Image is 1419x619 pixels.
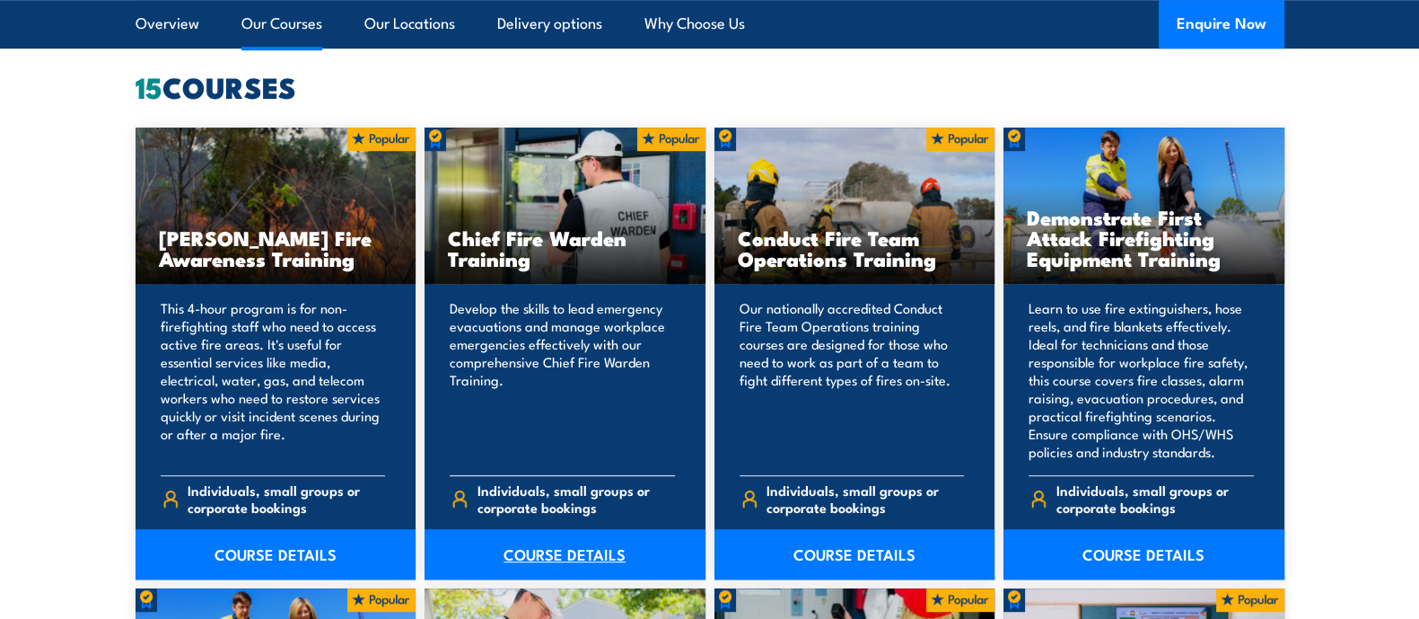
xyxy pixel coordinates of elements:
[766,482,964,516] span: Individuals, small groups or corporate bookings
[477,482,675,516] span: Individuals, small groups or corporate bookings
[1056,482,1254,516] span: Individuals, small groups or corporate bookings
[714,529,995,579] a: COURSE DETAILS
[1027,207,1261,269] h3: Demonstrate First Attack Firefighting Equipment Training
[188,482,385,516] span: Individuals, small groups or corporate bookings
[161,299,386,461] p: This 4-hour program is for non-firefighting staff who need to access active fire areas. It's usef...
[136,74,1284,99] h2: COURSES
[740,299,965,461] p: Our nationally accredited Conduct Fire Team Operations training courses are designed for those wh...
[425,529,705,579] a: COURSE DETAILS
[136,529,416,579] a: COURSE DETAILS
[450,299,675,461] p: Develop the skills to lead emergency evacuations and manage workplace emergencies effectively wit...
[136,64,162,109] strong: 15
[1029,299,1254,461] p: Learn to use fire extinguishers, hose reels, and fire blankets effectively. Ideal for technicians...
[1003,529,1284,579] a: COURSE DETAILS
[448,227,682,269] h3: Chief Fire Warden Training
[159,227,393,269] h3: [PERSON_NAME] Fire Awareness Training
[738,227,972,269] h3: Conduct Fire Team Operations Training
